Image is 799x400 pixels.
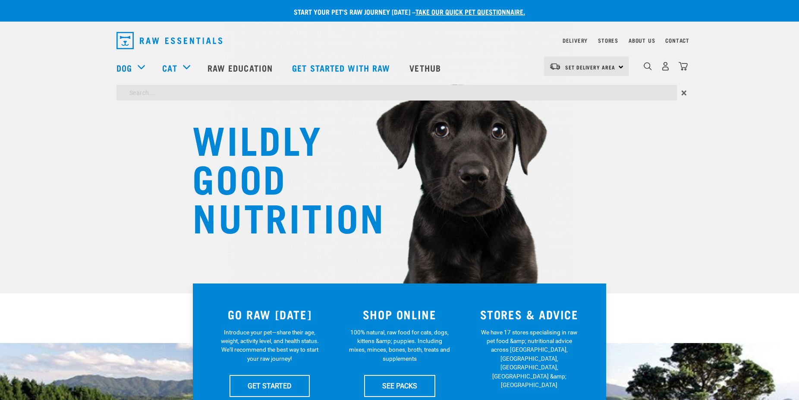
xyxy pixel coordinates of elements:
a: Delivery [563,39,588,42]
a: Dog [116,61,132,74]
img: Raw Essentials Logo [116,32,222,49]
h3: SHOP ONLINE [340,308,459,321]
p: 100% natural, raw food for cats, dogs, kittens &amp; puppies. Including mixes, minces, bones, bro... [349,328,450,363]
a: Cat [162,61,177,74]
img: van-moving.png [549,63,561,70]
p: We have 17 stores specialising in raw pet food &amp; nutritional advice across [GEOGRAPHIC_DATA],... [478,328,580,390]
h1: WILDLY GOOD NUTRITION [192,119,365,235]
a: Stores [598,39,618,42]
a: Raw Education [199,50,283,85]
span: Set Delivery Area [565,66,615,69]
img: home-icon-1@2x.png [644,62,652,70]
a: take our quick pet questionnaire. [415,9,525,13]
h3: STORES & ADVICE [469,308,589,321]
a: Contact [665,39,689,42]
input: Search... [116,85,677,101]
h3: GO RAW [DATE] [210,308,330,321]
span: × [681,85,687,101]
nav: dropdown navigation [110,28,689,53]
a: SEE PACKS [364,375,435,397]
img: user.png [661,62,670,71]
a: GET STARTED [230,375,310,397]
p: Introduce your pet—share their age, weight, activity level, and health status. We'll recommend th... [219,328,321,363]
img: home-icon@2x.png [679,62,688,71]
a: About Us [629,39,655,42]
a: Get started with Raw [283,50,401,85]
a: Vethub [401,50,452,85]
